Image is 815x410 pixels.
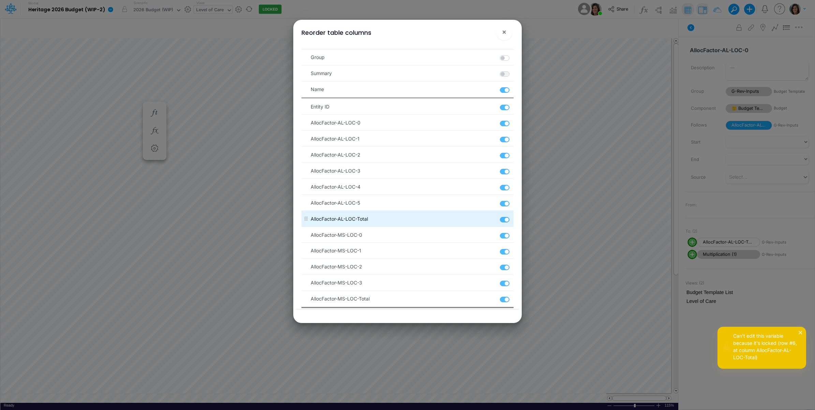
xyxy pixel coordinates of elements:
li: AllocFactor-AL-LOC-Total [301,211,513,227]
li: AllocFactor-AL-LOC-4 [301,179,513,195]
li: AllocFactor-MS-LOC-3 [301,275,513,291]
li: AllocFactor-MS-LOC-1 [301,243,513,259]
span: AllocFactor-AL-LOC-3 [311,167,360,174]
li: AllocFactor-AL-LOC-2 [301,147,513,163]
li: AllocFactor-AL-LOC-1 [301,131,513,147]
span: Entity ID [311,103,329,110]
li: AllocFactor-AL-LOC-5 [301,195,513,211]
li: AllocFactor-MS-LOC-0 [301,227,513,243]
li: AllocFactor-MS-LOC-2 [301,259,513,275]
span: AllocFactor-MS-LOC-2 [311,263,362,270]
span: AllocFactor-MS-LOC-Total [311,295,370,302]
li: AllocFactor-AL-LOC-0 [301,115,513,131]
button: Close [496,24,513,40]
span: AllocFactor-AL-LOC-2 [311,151,360,158]
li: AllocFactor-MS-LOC-Total [301,291,513,307]
span: AllocFactor-MS-LOC-1 [311,247,361,254]
span: AllocFactor-MS-LOC-0 [311,231,362,238]
li: AllocFactor-AL-LOC-3 [301,163,513,179]
span: AllocFactor-AL-LOC-1 [311,135,359,142]
span: AllocFactor-MS-LOC-3 [311,279,362,286]
span: Name [311,86,324,93]
div: Reorder table columns [301,28,371,37]
li: Entity ID [301,99,513,115]
span: AllocFactor-AL-LOC-Total [311,215,368,222]
span: AllocFactor-AL-LOC-0 [311,119,360,126]
span: Summary [311,70,332,77]
span: × [502,28,506,36]
span: AllocFactor-AL-LOC-4 [311,183,360,190]
div: Can't edit this variable because it's locked (row #6, at column AllocFactor-AL-LOC-Total) [733,332,801,361]
span: Group [311,54,325,61]
span: AllocFactor-AL-LOC-5 [311,199,360,206]
button: close [798,328,803,336]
